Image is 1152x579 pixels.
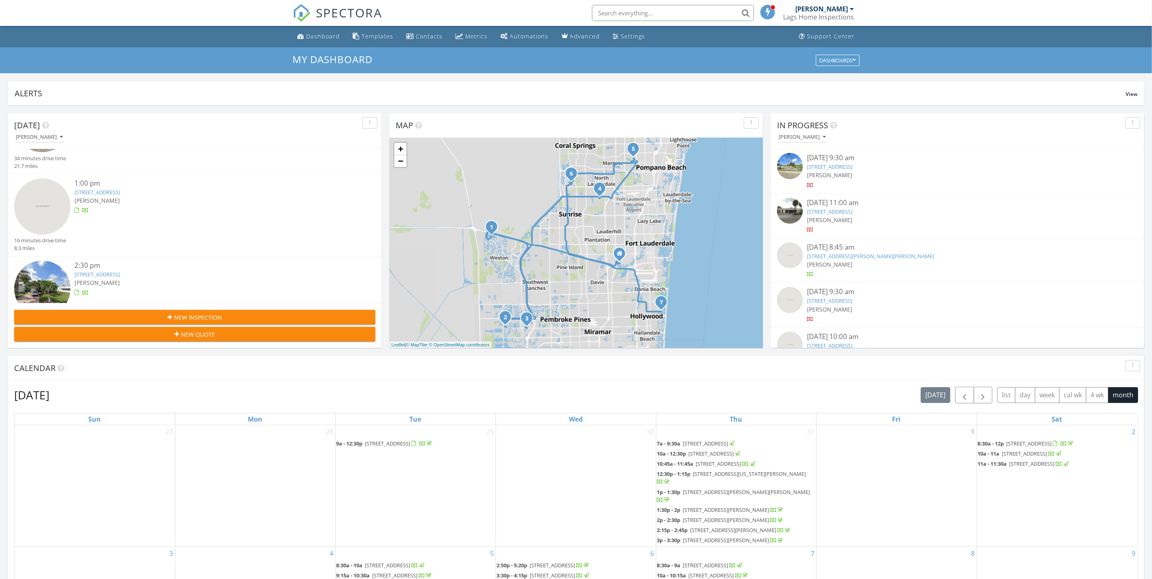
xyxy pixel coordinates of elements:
[657,526,688,534] span: 2:15p - 2:45p
[649,547,656,560] a: Go to August 6, 2025
[978,450,1063,457] a: 10a - 11a [STREET_ADDRESS]
[14,132,64,143] button: [PERSON_NAME]
[779,134,826,140] div: [PERSON_NAME]
[974,387,993,403] button: Next month
[392,342,405,347] a: Leaflet
[657,440,681,447] span: 7a - 9:30a
[336,562,363,569] span: 8:30a - 10a
[570,32,600,40] div: Advanced
[660,300,663,305] i: 7
[657,515,816,525] a: 2p - 2:30p [STREET_ADDRESS][PERSON_NAME]
[921,387,950,403] button: [DATE]
[336,439,495,449] a: 9a - 12:30p [STREET_ADDRESS]
[571,173,576,178] div: 7407 NW 94th Ave, Tamarac, FL 33321
[1050,414,1064,425] a: Saturday
[365,562,411,569] span: [STREET_ADDRESS]
[610,29,649,44] a: Settings
[970,425,977,438] a: Go to August 1, 2025
[75,279,120,286] span: [PERSON_NAME]
[14,363,55,373] span: Calendar
[657,537,681,544] span: 3p - 3:30p
[997,387,1016,403] button: list
[416,32,443,40] div: Contacts
[1002,450,1048,457] span: [STREET_ADDRESS]
[777,153,803,179] img: streetview
[777,198,1138,234] a: [DATE] 11:00 am [STREET_ADDRESS] [PERSON_NAME]
[1015,387,1035,403] button: day
[657,562,681,569] span: 8:30a - 9a
[14,120,40,131] span: [DATE]
[807,305,852,313] span: [PERSON_NAME]
[777,242,1138,278] a: [DATE] 8:45 am [STREET_ADDRESS][PERSON_NAME][PERSON_NAME] [PERSON_NAME]
[645,425,656,438] a: Go to July 30, 2025
[816,425,977,547] td: Go to August 1, 2025
[14,244,66,252] div: 8.3 miles
[1126,91,1137,98] span: View
[807,163,852,170] a: [STREET_ADDRESS]
[657,469,816,487] a: 12:30p - 1:15p [STREET_ADDRESS][US_STATE][PERSON_NAME]
[632,146,635,152] i: 5
[75,189,120,196] a: [STREET_ADDRESS]
[527,318,532,323] div: 15626 SW 16th Ct, Pembroke Pines, FL 33027
[505,317,510,322] div: 17944 SW 13th St, Pembroke Pines, FL 33029
[14,261,70,317] img: streetview
[567,414,584,425] a: Wednesday
[807,216,852,224] span: [PERSON_NAME]
[336,572,370,579] span: 9:15a - 10:30a
[683,506,769,513] span: [STREET_ADDRESS][PERSON_NAME]
[620,253,624,258] div: 3624 SW 23 Court, Fort Lauderdale Florida 33312
[1035,387,1060,403] button: week
[807,297,852,304] a: [STREET_ADDRESS]
[978,439,1137,449] a: 8:30a - 12p [STREET_ADDRESS]
[336,440,434,447] a: 9a - 12:30p [STREET_ADDRESS]
[807,287,1108,297] div: [DATE] 9:30 am
[728,414,744,425] a: Thursday
[510,32,549,40] div: Automations
[955,387,974,403] button: Previous month
[14,155,66,162] div: 34 minutes drive time
[807,242,1108,252] div: [DATE] 8:45 am
[657,488,810,503] a: 1p - 1:30p [STREET_ADDRESS][PERSON_NAME][PERSON_NAME]
[16,134,63,140] div: [PERSON_NAME]
[396,120,413,131] span: Map
[784,13,854,21] div: Lags Home Inspections
[530,572,575,579] span: [STREET_ADDRESS]
[497,572,528,579] span: 3:30p - 4:15p
[657,440,736,447] a: 7a - 9:30a [STREET_ADDRESS]
[657,506,785,513] a: 1:30p - 2p [STREET_ADDRESS][PERSON_NAME]
[14,162,66,170] div: 21.7 miles
[657,460,694,467] span: 10:45a - 11:45a
[807,252,934,260] a: [STREET_ADDRESS][PERSON_NAME][PERSON_NAME]
[970,547,977,560] a: Go to August 8, 2025
[570,171,573,177] i: 6
[14,178,70,235] img: streetview
[466,32,488,40] div: Metrics
[689,450,734,457] span: [STREET_ADDRESS]
[683,537,769,544] span: [STREET_ADDRESS][PERSON_NAME]
[592,5,754,21] input: Search everything...
[328,547,335,560] a: Go to August 4, 2025
[293,53,373,66] span: My Dashboard
[492,227,496,231] div: 1265 Meadows Blvd, Weston, FL 33327
[777,132,827,143] button: [PERSON_NAME]
[497,562,528,569] span: 2:50p - 5:20p
[657,488,816,505] a: 1p - 1:30p [STREET_ADDRESS][PERSON_NAME][PERSON_NAME]
[978,450,1000,457] span: 10a - 11a
[1130,547,1137,560] a: Go to August 9, 2025
[293,4,311,22] img: The Best Home Inspection Software - Spectora
[657,572,686,579] span: 10a - 10:15a
[485,425,496,438] a: Go to July 29, 2025
[657,516,785,524] a: 2p - 2:30p [STREET_ADDRESS][PERSON_NAME]
[693,470,806,477] span: [STREET_ADDRESS][US_STATE][PERSON_NAME]
[657,526,792,534] a: 2:15p - 2:45p [STREET_ADDRESS][PERSON_NAME]
[307,32,340,40] div: Dashboard
[807,342,852,349] a: [STREET_ADDRESS]
[246,414,264,425] a: Monday
[657,562,744,569] a: 8:30a - 9a [STREET_ADDRESS]
[365,440,411,447] span: [STREET_ADDRESS]
[1059,387,1087,403] button: cal wk
[657,460,757,467] a: 10:45a - 11:45a [STREET_ADDRESS]
[777,153,1138,189] a: [DATE] 9:30 am [STREET_ADDRESS] [PERSON_NAME]
[777,332,803,358] img: streetview
[806,425,816,438] a: Go to July 31, 2025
